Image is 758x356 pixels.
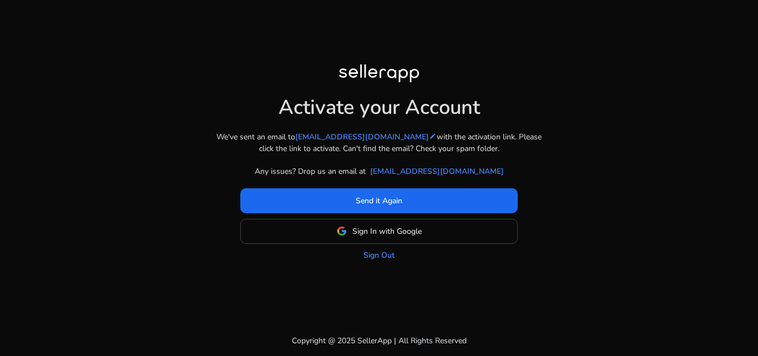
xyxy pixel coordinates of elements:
[370,166,504,177] a: [EMAIL_ADDRESS][DOMAIN_NAME]
[279,87,480,119] h1: Activate your Account
[356,195,402,207] span: Send it Again
[429,132,437,140] mat-icon: edit
[213,131,545,154] p: We've sent an email to with the activation link. Please click the link to activate. Can't find th...
[295,131,437,143] a: [EMAIL_ADDRESS][DOMAIN_NAME]
[240,219,518,244] button: Sign In with Google
[337,226,347,236] img: google-logo.svg
[352,225,422,237] span: Sign In with Google
[255,166,366,177] p: Any issues? Drop us an email at
[240,188,518,213] button: Send it Again
[363,249,395,261] a: Sign Out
